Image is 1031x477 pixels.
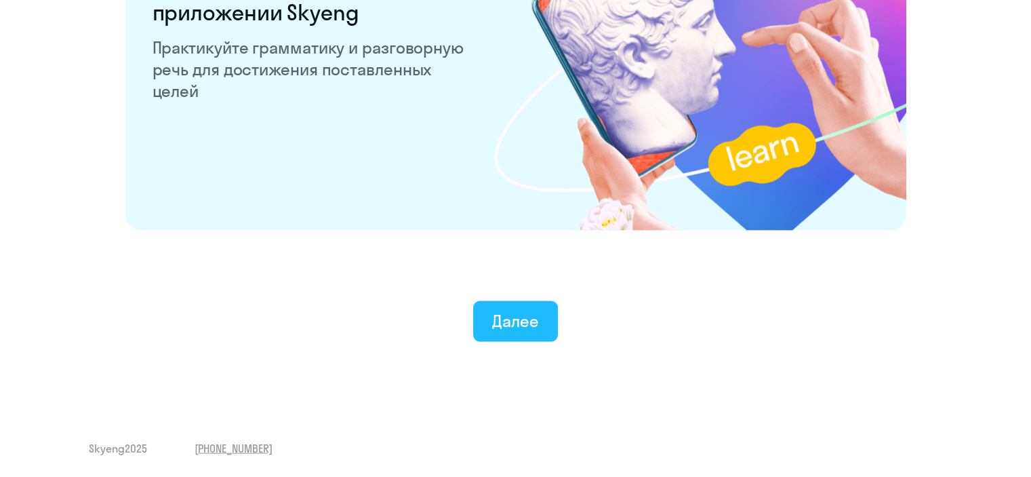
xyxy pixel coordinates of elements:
span: Skyeng 2025 [89,441,147,456]
p: Практикуйте грамматику и разговорную речь для достижения поставленных целей [153,37,468,102]
a: [PHONE_NUMBER] [195,441,272,456]
div: Далее [492,310,539,332]
button: Далее [473,301,558,342]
